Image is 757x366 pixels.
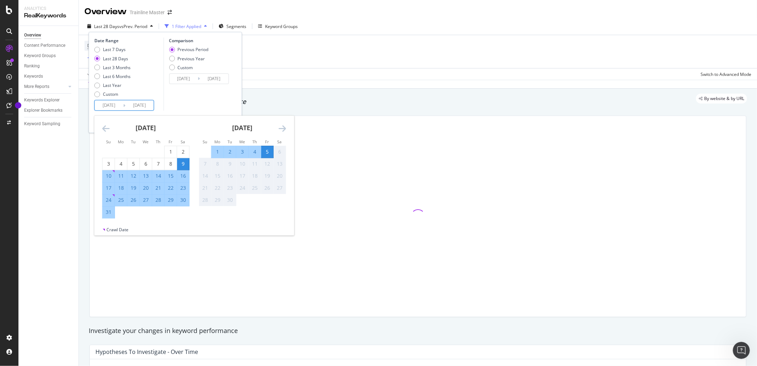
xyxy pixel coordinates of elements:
[226,23,246,29] span: Segments
[249,148,261,155] div: 4
[177,182,189,194] td: Selected. Saturday, August 23, 2025
[165,184,177,192] div: 22
[227,139,232,144] small: Tu
[24,32,73,39] a: Overview
[165,160,177,167] div: 8
[156,139,160,144] small: Th
[102,206,115,218] td: Selected. Sunday, August 31, 2025
[103,82,121,88] div: Last Year
[169,65,208,71] div: Custom
[103,160,115,167] div: 3
[224,148,236,155] div: 2
[169,139,172,144] small: Fr
[199,184,211,192] div: 21
[106,139,111,144] small: Su
[127,160,139,167] div: 5
[203,139,207,144] small: Su
[212,148,224,155] div: 1
[236,160,248,167] div: 10
[261,146,273,158] td: Selected as end date. Friday, September 5, 2025
[24,42,65,49] div: Content Performance
[177,46,208,52] div: Previous Period
[24,107,73,114] a: Explorer Bookmarks
[181,139,185,144] small: Sa
[103,46,126,52] div: Last 7 Days
[261,148,273,155] div: 5
[239,139,245,144] small: We
[102,182,115,194] td: Selected. Sunday, August 17, 2025
[169,56,208,62] div: Previous Year
[164,158,177,170] td: Choose Friday, August 8, 2025 as your check-in date. It’s available.
[274,184,286,192] div: 27
[139,194,152,206] td: Selected. Wednesday, August 27, 2025
[94,91,131,97] div: Custom
[274,160,286,167] div: 13
[24,73,43,80] div: Keywords
[249,184,261,192] div: 25
[224,172,236,179] div: 16
[165,148,177,155] div: 1
[248,146,261,158] td: Selected. Thursday, September 4, 2025
[139,158,152,170] td: Choose Wednesday, August 6, 2025 as your check-in date. It’s available.
[177,148,189,155] div: 2
[261,160,273,167] div: 12
[248,182,261,194] td: Not available. Thursday, September 25, 2025
[115,194,127,206] td: Selected. Monday, August 25, 2025
[24,52,56,60] div: Keyword Groups
[224,146,236,158] td: Selected. Tuesday, September 2, 2025
[177,172,189,179] div: 16
[24,32,41,39] div: Overview
[273,146,286,158] td: Not available. Saturday, September 6, 2025
[94,38,162,44] div: Date Range
[119,23,147,29] span: vs Prev. Period
[236,146,248,158] td: Selected. Wednesday, September 3, 2025
[696,94,747,104] div: legacy label
[24,73,73,80] a: Keywords
[127,158,139,170] td: Choose Tuesday, August 5, 2025 as your check-in date. It’s available.
[115,160,127,167] div: 4
[212,160,224,167] div: 8
[139,170,152,182] td: Selected. Wednesday, August 13, 2025
[236,148,248,155] div: 3
[115,172,127,179] div: 11
[103,184,115,192] div: 17
[94,82,131,88] div: Last Year
[103,91,118,97] div: Custom
[24,107,62,114] div: Explorer Bookmarks
[261,158,273,170] td: Not available. Friday, September 12, 2025
[177,56,205,62] div: Previous Year
[152,158,164,170] td: Choose Thursday, August 7, 2025 as your check-in date. It’s available.
[24,83,49,90] div: More Reports
[24,42,73,49] a: Content Performance
[199,182,211,194] td: Not available. Sunday, September 21, 2025
[140,184,152,192] div: 20
[115,196,127,204] div: 25
[115,182,127,194] td: Selected. Monday, August 18, 2025
[236,184,248,192] div: 24
[102,124,110,133] div: Move backward to switch to the previous month.
[84,68,105,80] button: Apply
[115,158,127,170] td: Choose Monday, August 4, 2025 as your check-in date. It’s available.
[248,158,261,170] td: Not available. Thursday, September 11, 2025
[177,170,189,182] td: Selected. Saturday, August 16, 2025
[212,196,224,204] div: 29
[24,120,60,128] div: Keyword Sampling
[169,74,198,84] input: Start Date
[261,182,273,194] td: Not available. Friday, September 26, 2025
[224,160,236,167] div: 9
[214,139,220,144] small: Mo
[199,194,211,206] td: Not available. Sunday, September 28, 2025
[127,196,139,204] div: 26
[199,170,211,182] td: Not available. Sunday, September 14, 2025
[15,102,21,109] div: Tooltip anchor
[199,160,211,167] div: 7
[24,83,66,90] a: More Reports
[211,158,224,170] td: Not available. Monday, September 8, 2025
[236,182,248,194] td: Not available. Wednesday, September 24, 2025
[127,182,139,194] td: Selected. Tuesday, August 19, 2025
[127,172,139,179] div: 12
[84,54,113,62] button: Add Filter
[115,170,127,182] td: Selected. Monday, August 11, 2025
[216,21,249,32] button: Segments
[177,160,189,167] div: 9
